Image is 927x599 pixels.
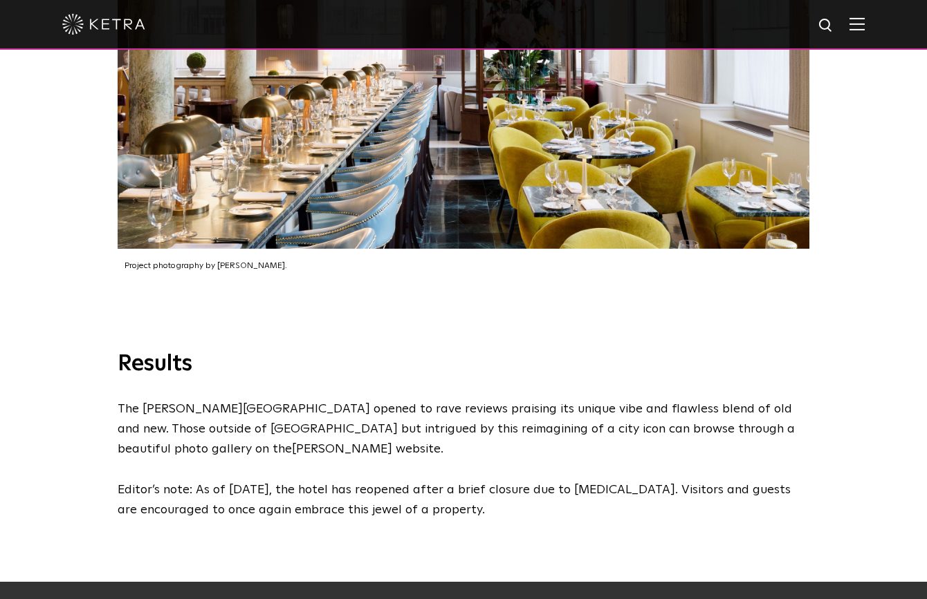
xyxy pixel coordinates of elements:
[818,17,835,35] img: search icon
[118,403,795,455] span: The [PERSON_NAME][GEOGRAPHIC_DATA] opened to rave reviews praising its unique vibe and flawless b...
[850,17,865,30] img: Hamburger%20Nav.svg
[62,14,145,35] img: ketra-logo-2019-white
[292,443,441,455] a: [PERSON_NAME] website
[118,350,809,379] h3: Results
[125,259,809,274] p: Project photography by [PERSON_NAME].
[118,484,791,516] span: Editor’s note: As of [DATE], the hotel has reopened after a brief closure due to [MEDICAL_DATA]. ...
